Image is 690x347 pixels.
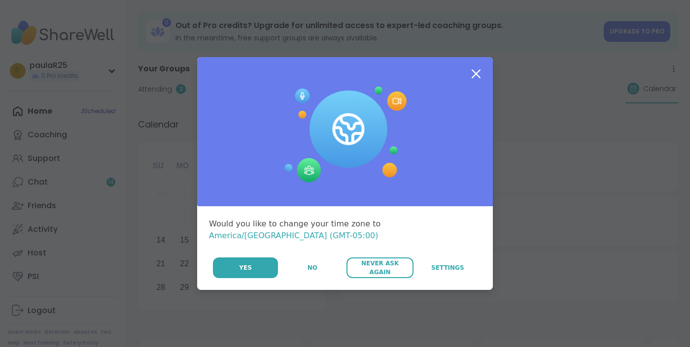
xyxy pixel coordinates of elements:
[239,263,252,272] span: Yes
[283,87,407,183] img: Session Experience
[351,259,408,277] span: Never Ask Again
[431,263,464,272] span: Settings
[279,257,345,278] button: No
[213,257,278,278] button: Yes
[209,218,481,242] div: Would you like to change your time zone to
[308,263,317,272] span: No
[209,231,379,240] span: America/[GEOGRAPHIC_DATA] (GMT-05:00)
[346,257,413,278] button: Never Ask Again
[414,257,481,278] a: Settings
